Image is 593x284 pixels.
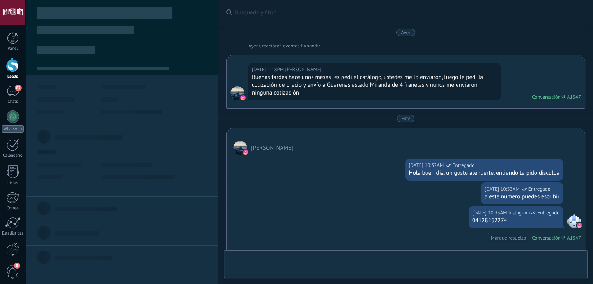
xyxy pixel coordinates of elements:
img: instagram.svg [577,223,582,228]
div: Buenas tardes hace unos meses les pedí el catálogo, ustedes me lo enviaron, luego le pedí la coti... [252,74,497,97]
span: 3 [14,263,20,269]
div: № A1547 [561,94,581,100]
a: Expandir [301,42,320,50]
div: Marque resuelto [491,234,526,242]
span: Entregado [537,209,559,217]
div: Panel [2,46,24,51]
span: alexis romero [285,66,321,74]
div: Chats [2,99,24,104]
div: Hola buen dia, un gusto atenderte, entiendo te pido disculpa [409,169,559,177]
img: instagram.svg [240,95,246,100]
span: Instagram [508,209,530,217]
div: Correo [2,206,24,211]
div: Creación: [248,42,320,50]
div: [DATE] 10:33AM [485,185,521,193]
div: Calendario [2,153,24,158]
span: Búsqueda y filtro [235,9,585,16]
div: Conversación [532,94,561,100]
span: alexis romero [251,144,293,152]
span: Instagram [567,214,581,228]
img: instagram.svg [243,149,248,155]
div: Leads [2,74,24,79]
div: WhatsApp [2,125,24,133]
span: alexis romero [230,86,244,100]
div: [DATE] 10:33AM [472,209,508,217]
div: Estadísticas [2,231,24,236]
span: 2 eventos [279,42,299,50]
span: 83 [15,85,21,91]
div: Ayer [248,42,259,50]
div: № A1547 [561,235,581,241]
span: Entregado [528,185,551,193]
div: a este numero puedes escribir [485,193,559,201]
div: Hoy [402,115,410,122]
div: 04128262274 [472,217,559,224]
span: Entregado [452,161,474,169]
div: [DATE] 10:32AM [409,161,445,169]
div: Conversación [532,235,561,241]
div: [DATE] 1:18PM [252,66,285,74]
div: Listas [2,181,24,186]
span: alexis romero [233,141,247,155]
div: Ayer [401,29,410,36]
